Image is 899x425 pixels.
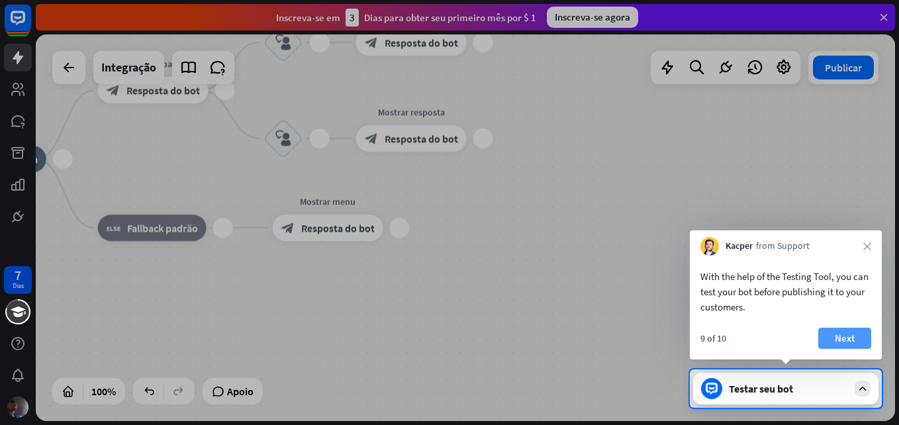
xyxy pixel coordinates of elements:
[700,269,871,314] div: With the help of the Testing Tool, you can test your bot before publishing it to your customers.
[835,329,855,348] font: Next
[726,240,753,253] span: Kacper
[863,242,871,250] i: close
[729,382,848,395] div: Testar seu bot
[11,5,50,45] button: Abra o widget de bate-papo do LiveChat
[818,328,871,349] button: Next
[700,332,726,344] div: 9 of 10
[756,240,810,253] span: from Support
